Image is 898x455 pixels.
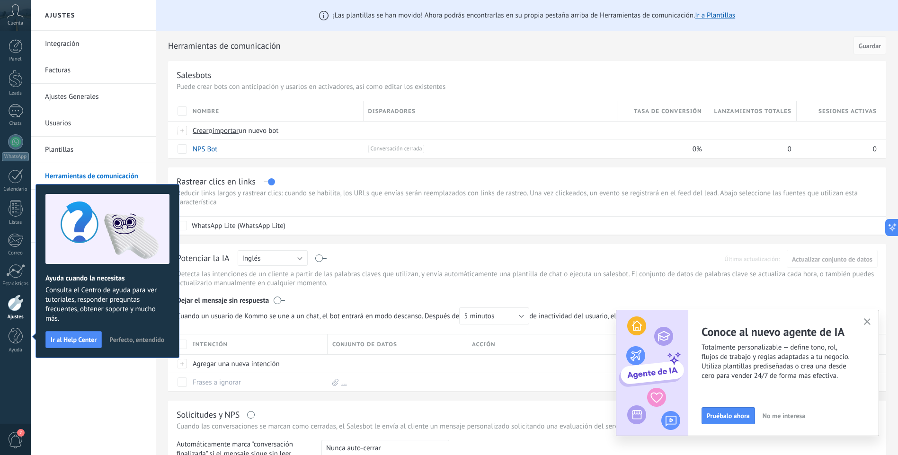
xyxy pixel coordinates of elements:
[193,378,241,387] a: Frases a ignorar
[464,312,494,321] span: 5 minutos
[8,20,23,26] span: Cuenta
[2,250,29,256] div: Correo
[702,324,879,339] h2: Conoce al nuevo agente de IA
[45,31,146,57] a: Integración
[634,107,702,116] span: Tasa de conversión
[31,57,156,84] li: Facturas
[2,219,29,226] div: Listas
[702,407,755,424] button: Pruébalo ahora
[459,307,529,324] button: 5 minutos
[213,126,239,135] span: importar
[617,140,702,158] div: 0%
[45,137,146,163] a: Plantillas
[105,332,169,347] button: Perfecto, entendido
[177,270,878,288] p: Detecta las intenciones de un cliente a partir de las palabras claves que utilizan, y envía autom...
[177,409,240,420] div: Solicitudes y NPS
[31,84,156,110] li: Ajustes Generales
[695,11,735,20] a: Ir a Plantillas
[2,347,29,353] div: Ayuda
[177,422,878,431] p: Cuando las conversaciones se marcan como cerradas, el Salesbot le envía al cliente un mensaje per...
[472,340,496,349] span: Acción
[239,126,278,135] span: un nuevo bot
[17,429,25,437] span: 2
[242,254,261,263] span: Inglés
[693,145,702,154] span: 0%
[797,140,877,158] div: 0
[2,314,29,320] div: Ajustes
[2,56,29,62] div: Panel
[714,107,791,116] span: Lanzamientos totales
[177,70,212,80] div: Salesbots
[758,409,809,423] button: No me interesa
[45,110,146,137] a: Usuarios
[2,152,29,161] div: WhatsApp
[763,412,805,419] span: No me interesa
[332,340,397,349] span: Conjunto de datos
[109,336,164,343] span: Perfecto, entendido
[192,221,285,231] div: WhatsApp Lite (WhatsApp Lite)
[238,250,308,266] button: Inglés
[332,11,735,20] span: ¡Las plantillas se han movido! Ahora podrás encontrarlas en su propia pestaña arriba de Herramien...
[193,145,217,154] a: NPS Bot
[707,412,750,419] span: Pruébalo ahora
[31,137,156,163] li: Plantillas
[45,163,146,190] a: Herramientas de comunicación
[31,31,156,57] li: Integración
[51,336,97,343] span: Ir al Help Center
[45,331,102,348] button: Ir al Help Center
[341,378,347,387] a: ...
[818,107,877,116] span: Sesiones activas
[168,36,850,55] h2: Herramientas de comunicación
[193,340,228,349] span: Intención
[368,107,416,116] span: Disparadores
[873,145,877,154] span: 0
[193,107,219,116] span: Nombre
[177,307,529,324] span: Cuando un usuario de Kommo se une a un chat, el bot entrará en modo descanso. Después de
[368,145,425,153] span: Conversación cerrada
[45,274,169,283] h2: Ayuda cuando la necesitas
[2,281,29,287] div: Estadísticas
[2,90,29,96] div: Leads
[31,163,156,190] li: Herramientas de comunicación
[2,186,29,192] div: Calendario
[702,343,879,381] span: Totalmente personalizable — define tono, rol, flujos de trabajo y reglas adaptadas a tu negocio. ...
[188,355,323,373] div: Agregar una nueva intención
[616,310,688,436] img: ai_agent_activation_popup_ES.png
[788,145,791,154] span: 0
[45,84,146,110] a: Ajustes Generales
[177,289,878,307] div: Dejar el mensaje sin respuesta
[177,82,878,91] p: Puede crear bots con anticipación y usarlos en activadores, así como editar los existentes
[177,307,675,324] span: de inactividad del usuario, el bot se reactivará.
[193,126,209,135] span: Crear
[31,110,156,137] li: Usuarios
[209,126,213,135] span: o
[859,43,881,49] span: Guardar
[45,57,146,84] a: Facturas
[326,444,381,453] span: Nunca auto-cerrar
[854,36,886,54] button: Guardar
[45,286,169,324] span: Consulta el Centro de ayuda para ver tutoriales, responder preguntas frecuentes, obtener soporte ...
[177,189,878,207] p: Reducir links largos y rastrear clics: cuando se habilita, los URLs que envías serán reemplazados...
[707,140,792,158] div: 0
[177,253,230,265] div: Potenciar la IA
[177,176,256,187] div: Rastrear clics en links
[2,121,29,127] div: Chats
